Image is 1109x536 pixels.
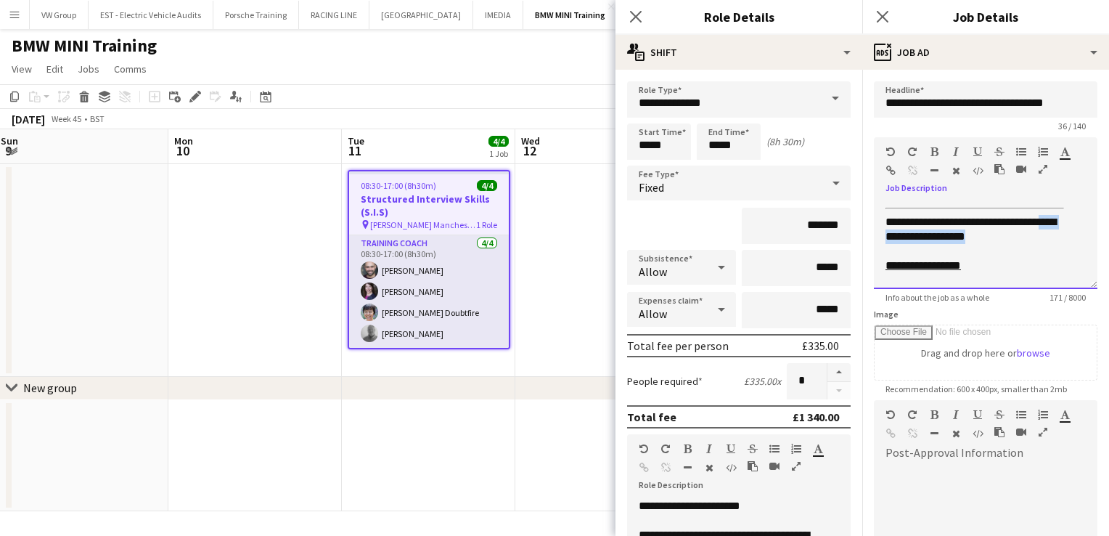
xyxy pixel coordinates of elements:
[41,60,69,78] a: Edit
[973,146,983,158] button: Underline
[1,134,18,147] span: Sun
[1038,146,1048,158] button: Ordered List
[951,165,961,176] button: Clear Formatting
[615,35,862,70] div: Shift
[639,443,649,455] button: Undo
[48,113,84,124] span: Week 45
[994,163,1004,175] button: Paste as plain text
[639,264,667,279] span: Allow
[348,134,364,147] span: Tue
[994,409,1004,421] button: Strikethrough
[929,146,939,158] button: Bold
[174,134,193,147] span: Mon
[973,428,983,439] button: HTML Code
[172,142,193,159] span: 10
[726,443,736,455] button: Underline
[615,7,862,26] h3: Role Details
[627,375,703,388] label: People required
[874,292,1001,303] span: Info about the job as a whole
[929,428,939,439] button: Horizontal Line
[476,219,497,230] span: 1 Role
[813,443,823,455] button: Text Color
[23,381,77,395] div: New group
[108,60,152,78] a: Comms
[12,112,45,126] div: [DATE]
[299,1,369,29] button: RACING LINE
[12,35,157,57] h1: BMW MINI Training
[885,165,896,176] button: Insert Link
[793,410,839,424] div: £1 340.00
[627,410,676,424] div: Total fee
[90,113,105,124] div: BST
[973,165,983,176] button: HTML Code
[348,170,510,349] app-job-card: 08:30-17:00 (8h30m)4/4Structured Interview Skills (S.I.S) [PERSON_NAME] Manchester BMW1 RoleTrain...
[994,426,1004,438] button: Paste as plain text
[89,1,213,29] button: EST - Electric Vehicle Audits
[748,443,758,455] button: Strikethrough
[114,62,147,76] span: Comms
[489,148,508,159] div: 1 Job
[682,462,692,474] button: Horizontal Line
[1016,409,1026,421] button: Unordered List
[473,1,523,29] button: IMEDIA
[929,409,939,421] button: Bold
[951,409,961,421] button: Italic
[682,443,692,455] button: Bold
[370,219,476,230] span: [PERSON_NAME] Manchester BMW
[929,165,939,176] button: Horizontal Line
[639,306,667,321] span: Allow
[748,460,758,472] button: Paste as plain text
[769,460,779,472] button: Insert video
[345,142,364,159] span: 11
[361,180,436,191] span: 08:30-17:00 (8h30m)
[1060,146,1070,158] button: Text Color
[78,62,99,76] span: Jobs
[213,1,299,29] button: Porsche Training
[488,136,509,147] span: 4/4
[1038,163,1048,175] button: Fullscreen
[885,146,896,158] button: Undo
[951,146,961,158] button: Italic
[744,375,781,388] div: £335.00 x
[523,1,618,29] button: BMW MINI Training
[30,1,89,29] button: VW Group
[1038,409,1048,421] button: Ordered List
[369,1,473,29] button: [GEOGRAPHIC_DATA]
[1060,409,1070,421] button: Text Color
[1016,426,1026,438] button: Insert video
[885,409,896,421] button: Undo
[1038,292,1097,303] span: 171 / 8000
[874,383,1079,394] span: Recommendation: 600 x 400px, smaller than 2mb
[791,460,801,472] button: Fullscreen
[519,142,540,159] span: 12
[660,443,671,455] button: Redo
[1016,146,1026,158] button: Unordered List
[769,443,779,455] button: Unordered List
[907,409,917,421] button: Redo
[1016,163,1026,175] button: Insert video
[802,338,839,353] div: £335.00
[994,146,1004,158] button: Strikethrough
[704,443,714,455] button: Italic
[46,62,63,76] span: Edit
[627,338,729,353] div: Total fee per person
[766,135,804,148] div: (8h 30m)
[791,443,801,455] button: Ordered List
[349,192,509,219] h3: Structured Interview Skills (S.I.S)
[973,409,983,421] button: Underline
[862,35,1109,70] div: Job Ad
[726,462,736,474] button: HTML Code
[1047,121,1097,131] span: 36 / 140
[12,62,32,76] span: View
[907,146,917,158] button: Redo
[521,134,540,147] span: Wed
[639,180,664,195] span: Fixed
[827,363,851,382] button: Increase
[1038,426,1048,438] button: Fullscreen
[951,428,961,439] button: Clear Formatting
[704,462,714,474] button: Clear Formatting
[349,235,509,348] app-card-role: Training Coach4/408:30-17:00 (8h30m)[PERSON_NAME][PERSON_NAME][PERSON_NAME] Doubtfire[PERSON_NAME]
[862,7,1109,26] h3: Job Details
[477,180,497,191] span: 4/4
